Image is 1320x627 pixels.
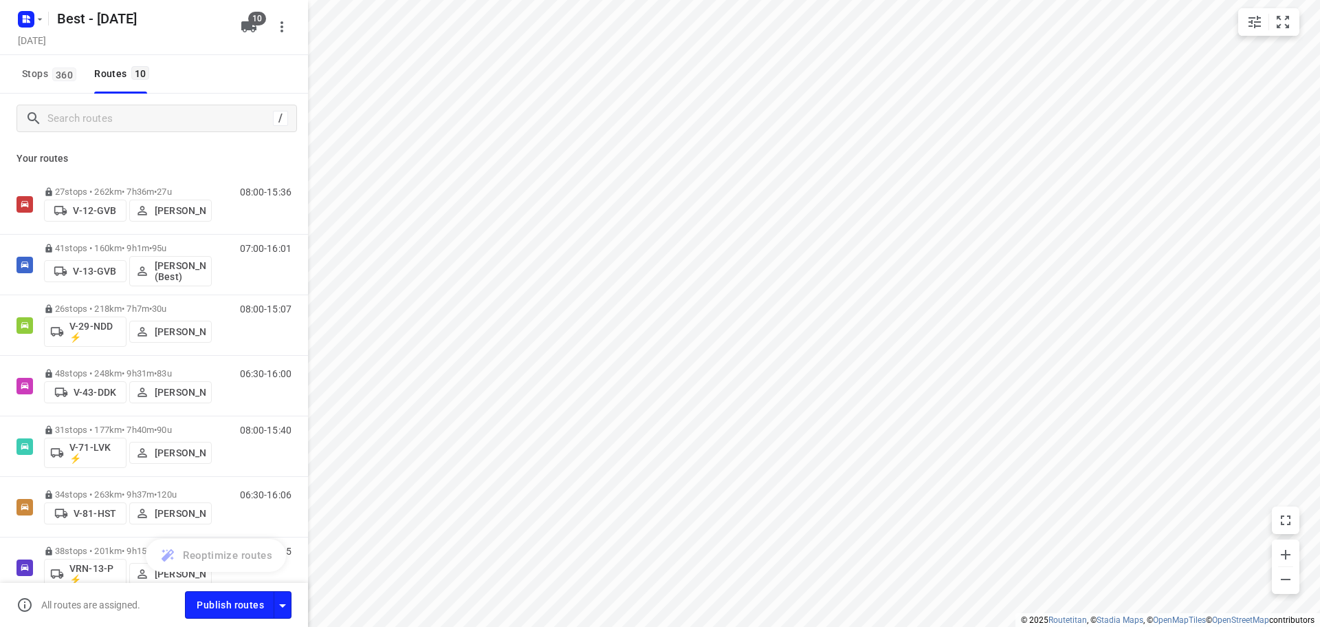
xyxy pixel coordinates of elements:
[129,200,212,222] button: [PERSON_NAME]
[1212,615,1269,625] a: OpenStreetMap
[155,205,206,216] p: [PERSON_NAME]
[155,260,206,282] p: [PERSON_NAME] (Best)
[129,256,212,286] button: [PERSON_NAME] (Best)
[1238,8,1299,36] div: small contained button group
[155,568,206,580] p: [PERSON_NAME]
[152,304,166,314] span: 30u
[44,368,212,379] p: 48 stops • 248km • 9h31m
[155,326,206,337] p: [PERSON_NAME]
[155,508,206,519] p: [PERSON_NAME]
[154,187,157,197] span: •
[94,65,153,83] div: Routes
[22,65,80,83] span: Stops
[44,559,126,589] button: VRN-13-P ⚡
[52,67,76,81] span: 360
[154,489,157,500] span: •
[69,321,120,343] p: V-29-NDD ⚡
[73,205,116,216] p: V-12-GVB
[268,13,296,41] button: More
[73,266,116,277] p: V-13-GVB
[16,151,291,166] p: Your routes
[52,8,230,30] h5: Rename
[44,187,212,197] p: 27 stops • 262km • 7h36m
[1153,615,1206,625] a: OpenMapTiles
[240,243,291,254] p: 07:00-16:01
[240,368,291,379] p: 06:30-16:00
[129,381,212,403] button: [PERSON_NAME]
[129,502,212,524] button: [PERSON_NAME]
[44,438,126,468] button: V-71-LVK ⚡
[197,597,264,614] span: Publish routes
[273,111,288,126] div: /
[154,368,157,379] span: •
[1269,8,1297,36] button: Fit zoom
[1097,615,1143,625] a: Stadia Maps
[240,187,291,198] p: 08:00-15:36
[12,32,52,48] h5: Project date
[157,489,177,500] span: 120u
[1241,8,1268,36] button: Map settings
[240,304,291,315] p: 08:00-15:07
[157,425,171,435] span: 90u
[44,425,212,435] p: 31 stops • 177km • 7h40m
[131,66,150,80] span: 10
[74,508,116,519] p: V-81-HST
[44,502,126,524] button: V-81-HST
[47,108,273,129] input: Search routes
[155,447,206,458] p: [PERSON_NAME]
[152,243,166,253] span: 95u
[129,321,212,343] button: [PERSON_NAME]
[157,187,171,197] span: 27u
[274,596,291,613] div: Driver app settings
[248,12,266,25] span: 10
[41,599,140,610] p: All routes are assigned.
[44,200,126,222] button: V-12-GVB
[44,381,126,403] button: V-43-DDK
[154,425,157,435] span: •
[1048,615,1087,625] a: Routetitan
[240,489,291,500] p: 06:30-16:06
[129,563,212,585] button: [PERSON_NAME]
[146,539,286,572] button: Reoptimize routes
[44,243,212,253] p: 41 stops • 160km • 9h1m
[155,387,206,398] p: [PERSON_NAME]
[44,489,212,500] p: 34 stops • 263km • 9h37m
[185,591,274,618] button: Publish routes
[149,304,152,314] span: •
[44,546,212,556] p: 38 stops • 201km • 9h15m
[235,13,263,41] button: 10
[1021,615,1314,625] li: © 2025 , © , © © contributors
[69,563,120,585] p: VRN-13-P ⚡
[149,243,152,253] span: •
[44,317,126,347] button: V-29-NDD ⚡
[240,425,291,436] p: 08:00-15:40
[44,304,212,314] p: 26 stops • 218km • 7h7m
[129,442,212,464] button: [PERSON_NAME]
[157,368,171,379] span: 83u
[74,387,116,398] p: V-43-DDK
[44,260,126,282] button: V-13-GVB
[69,442,120,464] p: V-71-LVK ⚡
